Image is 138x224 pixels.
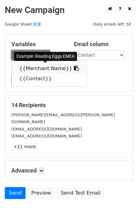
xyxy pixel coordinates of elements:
h5: Variables [11,41,64,48]
a: Daily emails left: 50 [91,22,133,27]
h5: 14 Recipients [11,102,127,109]
small: [PERSON_NAME][EMAIL_ADDRESS][PERSON_NAME][DOMAIN_NAME] [11,112,115,124]
div: Example: Reading Eggs EMEA [14,52,77,61]
iframe: Chat Widget [106,194,138,224]
span: Daily emails left: 50 [91,21,133,28]
h2: New Campaign [5,5,133,15]
a: Send Test Email [57,187,105,199]
a: Copy/paste... [11,50,50,60]
small: [EMAIL_ADDRESS][DOMAIN_NAME] [11,127,82,131]
small: [EMAIL_ADDRESS][DOMAIN_NAME] [11,134,82,138]
a: 批量 [33,22,41,27]
h5: Email column [74,41,127,48]
a: Send [5,187,26,199]
h5: Advanced [11,167,127,174]
a: {{Contact}} [12,74,87,84]
a: {{Merchant Name}} [12,64,87,74]
small: Google Sheet: [5,22,41,27]
a: +11 more [11,143,38,151]
a: Preview [27,187,55,199]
